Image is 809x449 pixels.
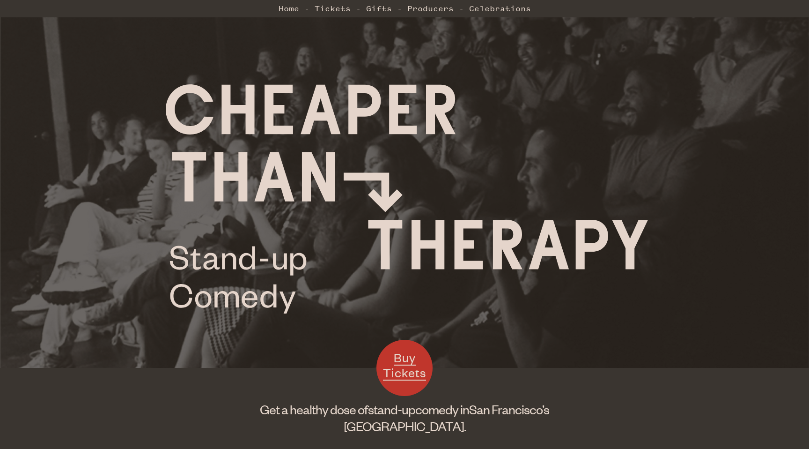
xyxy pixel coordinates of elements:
[383,350,426,380] span: Buy Tickets
[344,418,466,434] span: [GEOGRAPHIC_DATA].
[368,401,415,417] span: stand-up
[166,84,648,314] img: Cheaper Than Therapy logo
[202,401,607,434] h1: Get a healthy dose of comedy in
[469,401,549,417] span: San Francisco’s
[376,340,433,396] a: Buy Tickets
